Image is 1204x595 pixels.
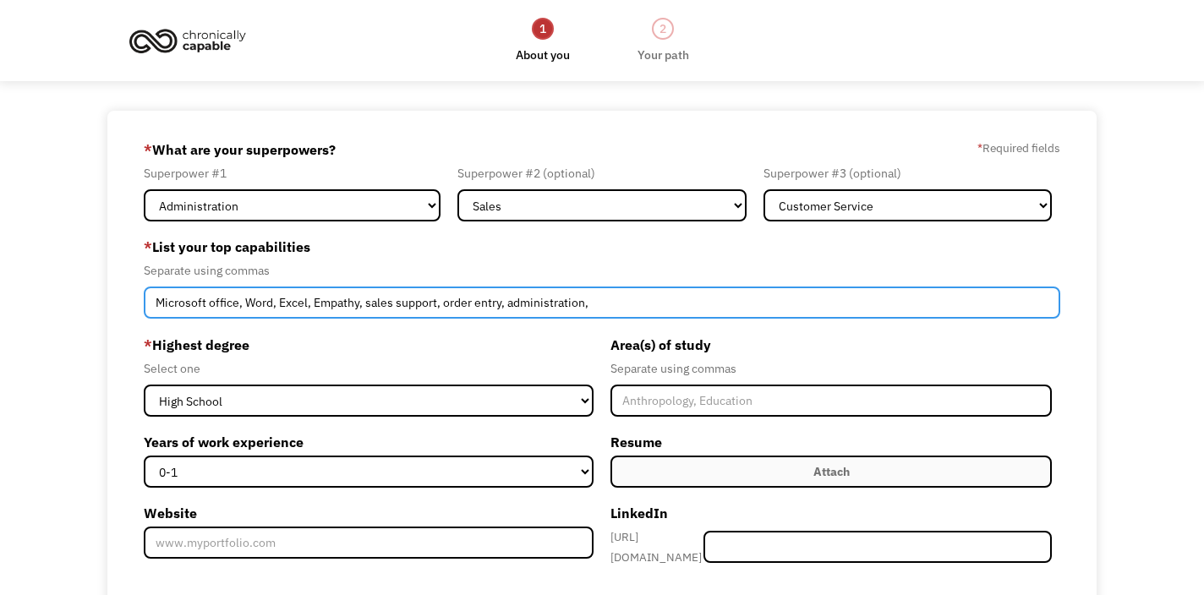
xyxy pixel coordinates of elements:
[610,527,703,567] div: [URL][DOMAIN_NAME]
[144,499,594,527] label: Website
[144,429,594,456] label: Years of work experience
[610,331,1052,358] label: Area(s) of study
[610,499,1052,527] label: LinkedIn
[610,358,1052,379] div: Separate using commas
[638,16,689,65] a: 2Your path
[144,233,1061,260] label: List your top capabilities
[144,287,1061,319] input: Videography, photography, accounting
[516,16,570,65] a: 1About you
[610,429,1052,456] label: Resume
[144,358,594,379] div: Select one
[610,385,1052,417] input: Anthropology, Education
[457,163,747,183] div: Superpower #2 (optional)
[763,163,1053,183] div: Superpower #3 (optional)
[124,22,251,59] img: Chronically Capable logo
[813,461,850,482] div: Attach
[532,18,554,40] div: 1
[144,163,441,183] div: Superpower #1
[144,136,336,163] label: What are your superpowers?
[638,45,689,65] div: Your path
[977,138,1060,158] label: Required fields
[144,331,594,358] label: Highest degree
[652,18,674,40] div: 2
[610,456,1052,488] label: Attach
[516,45,570,65] div: About you
[144,260,1061,281] div: Separate using commas
[144,527,594,559] input: www.myportfolio.com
